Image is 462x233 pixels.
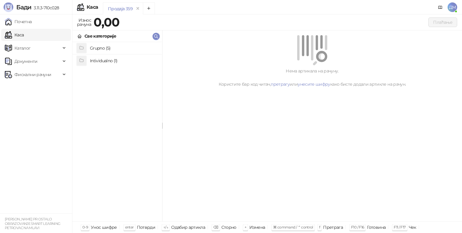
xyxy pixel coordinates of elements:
span: f [319,225,320,229]
a: Каса [5,29,24,41]
div: Нема артикала на рачуну. Користите бар код читач, или како бисте додали артикле на рачун. [170,68,455,87]
div: Каса [87,5,98,10]
button: Add tab [143,2,155,14]
a: претрагу [271,81,290,87]
div: Готовина [367,223,386,231]
div: grid [72,42,162,221]
h4: Intividualno (1) [90,56,157,66]
span: F10 / F16 [351,225,364,229]
a: Почетна [5,16,32,28]
span: ДМ [448,2,457,12]
div: Продаја 359 [108,5,133,12]
span: F11 / F17 [394,225,405,229]
strong: 0,00 [94,15,119,29]
div: Потврди [137,223,156,231]
span: ⌫ [213,225,218,229]
h4: Grupno (5) [90,43,157,53]
div: Сторно [221,223,236,231]
span: + [245,225,246,229]
button: Плаћање [428,17,457,27]
div: Све категорије [85,33,116,39]
span: 3.11.3-710c028 [31,5,59,11]
span: ↑/↓ [163,225,168,229]
div: Претрага [323,223,343,231]
span: Документи [14,55,37,67]
div: Измена [249,223,265,231]
span: 0-9 [82,225,88,229]
small: [PERSON_NAME] PR OSTALO OBRAZOVANJE SMART LEARNING PETROVAC NA MLAVI [5,217,60,230]
img: Logo [4,2,13,12]
span: enter [125,225,134,229]
button: remove [134,6,142,11]
a: Документација [436,2,445,12]
div: Одабир артикла [171,223,205,231]
div: Износ рачуна [76,16,92,28]
a: унесите шифру [298,81,330,87]
span: Фискални рачуни [14,69,51,81]
span: ⌘ command / ⌃ control [273,225,313,229]
div: Чек [409,223,416,231]
div: Унос шифре [91,223,117,231]
span: Каталог [14,42,31,54]
span: Бади [16,4,31,11]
